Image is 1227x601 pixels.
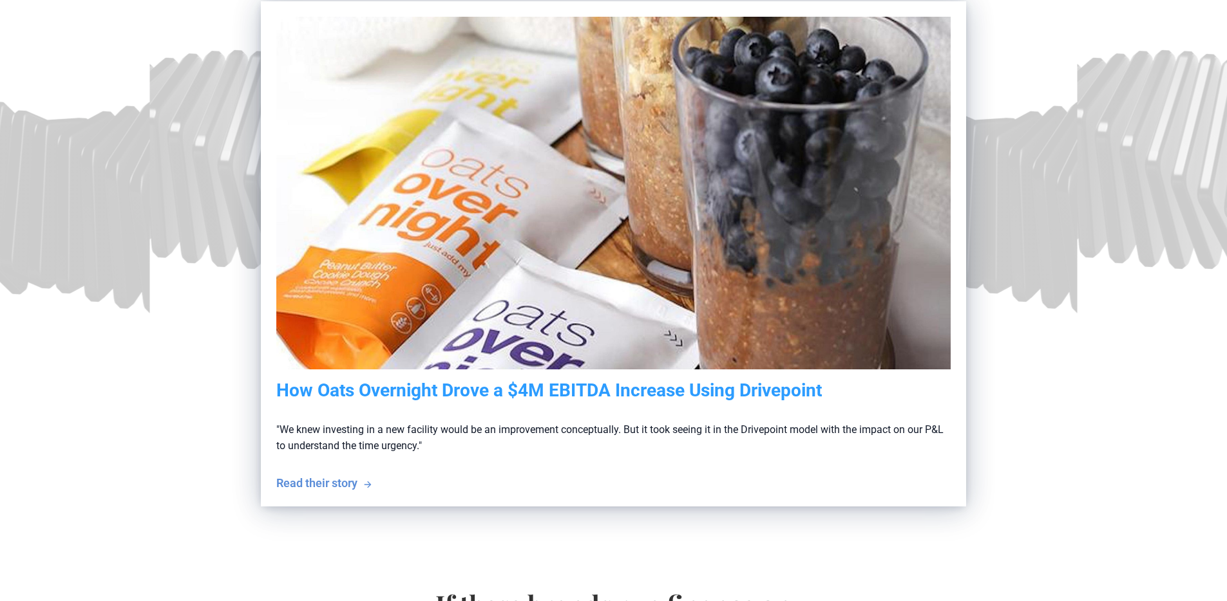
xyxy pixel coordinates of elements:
div: Read their story [276,475,357,491]
a: How Oats Overnight Drove a $4M EBITDA Increase Using Drivepoint"We knew investing in a new facili... [261,1,966,506]
h5: How Oats Overnight Drove a $4M EBITDA Increase Using Drivepoint [276,380,951,402]
iframe: Chat Widget [1163,539,1227,601]
p: "We knew investing in a new facility would be an improvement conceptually. But it took seeing it ... [276,401,951,474]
